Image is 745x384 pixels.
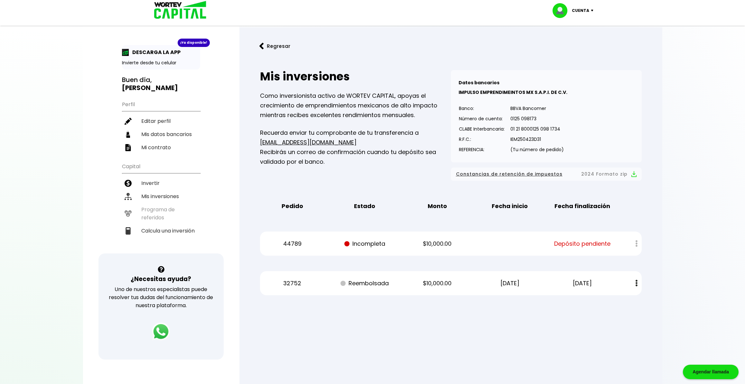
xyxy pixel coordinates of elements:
[122,97,200,154] ul: Perfil
[122,141,200,154] a: Mi contrato
[479,279,540,288] p: [DATE]
[122,177,200,190] a: Invertir
[125,144,132,151] img: contrato-icon.f2db500c.svg
[125,227,132,234] img: calculadora-icon.17d418c4.svg
[510,145,564,154] p: (Tu número de pedido)
[510,124,564,134] p: 01 21 8000125 098 1734
[459,124,505,134] p: CLABE Interbancaria:
[122,114,200,128] a: Editar perfil
[125,180,132,187] img: invertir-icon.b3b967d7.svg
[354,201,375,211] b: Estado
[407,279,468,288] p: $10,000.00
[250,38,652,55] a: flecha izquierdaRegresar
[250,38,300,55] button: Regresar
[510,114,564,123] p: 0125 098173
[428,201,447,211] b: Monto
[107,285,215,309] p: Uno de nuestros especialistas puede resolver tus dudas del funcionamiento de nuestra plataforma.
[553,3,572,18] img: profile-image
[459,114,505,123] p: Número de cuenta:
[122,190,200,203] a: Mis inversiones
[122,224,200,237] a: Calcula una inversión
[572,6,589,15] p: Cuenta
[510,104,564,113] p: BBVA Bancomer
[459,79,499,86] b: Datos bancarios
[456,170,637,178] button: Constancias de retención de impuestos2024 Formato zip
[334,239,396,249] p: Incompleta
[459,134,505,144] p: R.F.C.:
[456,170,563,178] span: Constancias de retención de impuestos
[125,193,132,200] img: inversiones-icon.6695dc30.svg
[554,239,610,249] span: Depósito pendiente
[552,279,613,288] p: [DATE]
[510,134,564,144] p: IEM250423D31
[260,70,451,83] h2: Mis inversiones
[122,128,200,141] a: Mis datos bancarios
[459,89,567,96] b: IMPULSO EMPRENDIMEINTOS MX S.A.P.I. DE C.V.
[459,104,505,113] p: Banco:
[260,128,451,167] p: Recuerda enviar tu comprobante de tu transferencia a Recibirás un correo de confirmación cuando t...
[683,365,739,379] div: Agendar llamada
[125,131,132,138] img: datos-icon.10cf9172.svg
[407,239,468,249] p: $10,000.00
[122,159,200,253] ul: Capital
[282,201,303,211] b: Pedido
[334,279,396,288] p: Reembolsada
[260,91,451,120] p: Como inversionista activo de WORTEV CAPITAL, apoyas el crecimiento de emprendimientos mexicanos d...
[589,10,598,12] img: icon-down
[260,138,357,146] a: [EMAIL_ADDRESS][DOMAIN_NAME]
[459,145,505,154] p: REFERENCIA:
[178,39,210,47] div: ¡Ya disponible!
[122,59,200,66] p: Invierte desde tu celular
[492,201,528,211] b: Fecha inicio
[554,201,610,211] b: Fecha finalización
[129,48,181,56] p: DESCARGA LA APP
[262,239,323,249] p: 44789
[262,279,323,288] p: 32752
[259,43,264,50] img: flecha izquierda
[152,323,170,341] img: logos_whatsapp-icon.242b2217.svg
[122,49,129,56] img: app-icon
[131,274,191,284] h3: ¿Necesitas ayuda?
[122,76,200,92] h3: Buen día,
[125,118,132,125] img: editar-icon.952d3147.svg
[122,83,178,92] b: [PERSON_NAME]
